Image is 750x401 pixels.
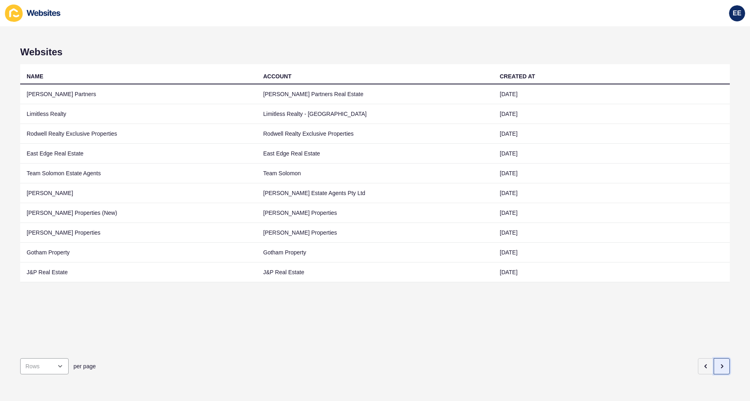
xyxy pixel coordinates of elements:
[263,72,291,80] div: ACCOUNT
[20,84,257,104] td: [PERSON_NAME] Partners
[20,183,257,203] td: [PERSON_NAME]
[493,223,730,243] td: [DATE]
[500,72,535,80] div: CREATED AT
[257,262,493,282] td: J&P Real Estate
[257,203,493,223] td: [PERSON_NAME] Properties
[257,144,493,164] td: East Edge Real Estate
[20,46,730,58] h1: Websites
[733,9,741,17] span: EE
[493,144,730,164] td: [DATE]
[20,262,257,282] td: J&P Real Estate
[20,144,257,164] td: East Edge Real Estate
[257,124,493,144] td: Rodwell Realty Exclusive Properties
[20,223,257,243] td: [PERSON_NAME] Properties
[20,243,257,262] td: Gotham Property
[257,243,493,262] td: Gotham Property
[493,203,730,223] td: [DATE]
[20,164,257,183] td: Team Solomon Estate Agents
[20,358,69,374] div: open menu
[257,104,493,124] td: Limitless Realty - [GEOGRAPHIC_DATA]
[20,203,257,223] td: [PERSON_NAME] Properties (New)
[257,164,493,183] td: Team Solomon
[493,84,730,104] td: [DATE]
[73,362,96,370] span: per page
[493,262,730,282] td: [DATE]
[20,124,257,144] td: Rodwell Realty Exclusive Properties
[257,183,493,203] td: [PERSON_NAME] Estate Agents Pty Ltd
[257,223,493,243] td: [PERSON_NAME] Properties
[493,243,730,262] td: [DATE]
[20,104,257,124] td: Limitless Realty
[257,84,493,104] td: [PERSON_NAME] Partners Real Estate
[27,72,43,80] div: NAME
[493,124,730,144] td: [DATE]
[493,104,730,124] td: [DATE]
[493,183,730,203] td: [DATE]
[493,164,730,183] td: [DATE]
